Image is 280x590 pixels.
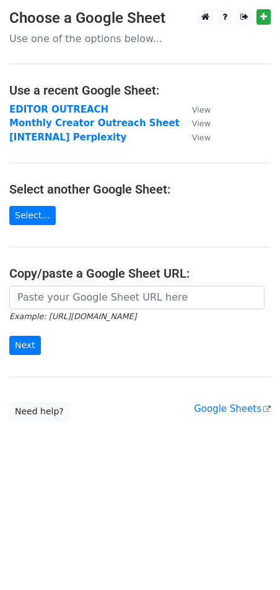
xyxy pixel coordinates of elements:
[9,83,271,98] h4: Use a recent Google Sheet:
[9,9,271,27] h3: Choose a Google Sheet
[194,403,271,414] a: Google Sheets
[9,118,180,129] a: Monthly Creator Outreach Sheet
[9,104,108,115] a: EDITOR OUTREACH
[9,206,56,225] a: Select...
[9,32,271,45] p: Use one of the options below...
[9,132,126,143] a: [INTERNAL] Perplexity
[192,133,211,142] small: View
[9,266,271,281] h4: Copy/paste a Google Sheet URL:
[9,286,265,309] input: Paste your Google Sheet URL here
[192,119,211,128] small: View
[192,105,211,114] small: View
[9,402,69,421] a: Need help?
[180,118,211,129] a: View
[180,104,211,115] a: View
[9,312,136,321] small: Example: [URL][DOMAIN_NAME]
[9,336,41,355] input: Next
[9,182,271,197] h4: Select another Google Sheet:
[180,132,211,143] a: View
